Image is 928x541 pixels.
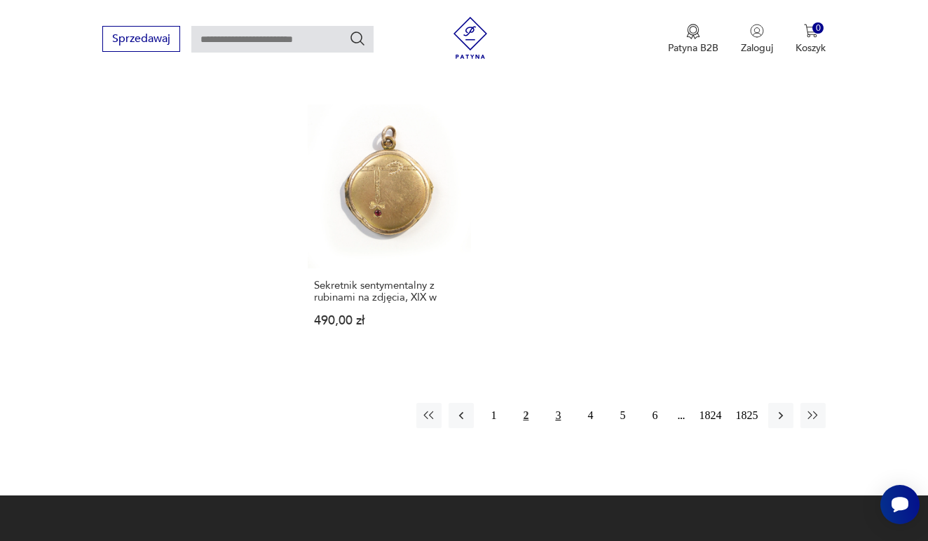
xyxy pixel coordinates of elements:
[741,24,773,55] button: Zaloguj
[750,24,764,38] img: Ikonka użytkownika
[314,315,465,327] p: 490,00 zł
[741,41,773,55] p: Zaloguj
[578,403,603,428] button: 4
[804,24,818,38] img: Ikona koszyka
[349,30,366,47] button: Szukaj
[880,485,920,524] iframe: Smartsupp widget button
[668,41,718,55] p: Patyna B2B
[695,403,725,428] button: 1824
[481,403,506,428] button: 1
[513,403,538,428] button: 2
[796,41,826,55] p: Koszyk
[308,104,471,353] a: Sekretnik sentymentalny z rubinami na zdjęcia, XIX wSekretnik sentymentalny z rubinami na zdjęcia...
[545,403,571,428] button: 3
[812,22,824,34] div: 0
[102,35,180,45] a: Sprzedawaj
[732,403,761,428] button: 1825
[686,24,700,39] img: Ikona medalu
[796,24,826,55] button: 0Koszyk
[610,403,635,428] button: 5
[314,280,465,303] h3: Sekretnik sentymentalny z rubinami na zdjęcia, XIX w
[449,17,491,59] img: Patyna - sklep z meblami i dekoracjami vintage
[668,24,718,55] button: Patyna B2B
[668,24,718,55] a: Ikona medaluPatyna B2B
[642,403,667,428] button: 6
[102,26,180,52] button: Sprzedawaj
